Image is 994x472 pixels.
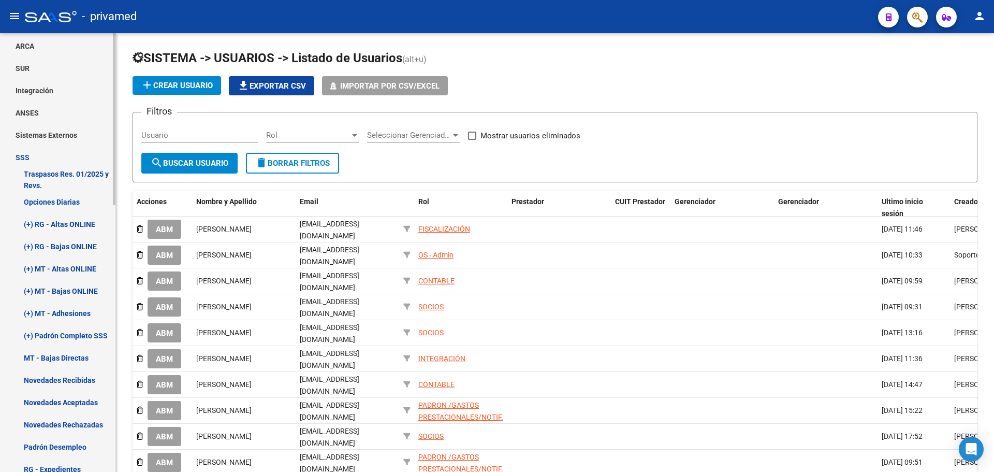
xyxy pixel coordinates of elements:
div: CONTABLE [418,275,455,287]
mat-icon: menu [8,10,21,22]
span: [DATE] 10:33 [882,251,923,259]
span: Exportar CSV [237,81,306,91]
button: ABM [148,349,181,368]
span: ABM [156,303,173,312]
span: ABM [156,406,173,416]
span: [PERSON_NAME] [196,380,252,389]
datatable-header-cell: CUIT Prestador [611,191,670,225]
div: INTEGRACIÓN [418,353,465,365]
span: ABM [156,354,173,364]
span: ABM [156,277,173,286]
span: [EMAIL_ADDRESS][DOMAIN_NAME] [300,323,359,344]
span: [PERSON_NAME] [196,251,252,259]
span: CUIT Prestador [615,197,665,206]
span: [EMAIL_ADDRESS][DOMAIN_NAME] [300,246,359,266]
datatable-header-cell: Prestador [507,191,611,225]
button: ABM [148,453,181,472]
span: [EMAIL_ADDRESS][DOMAIN_NAME] [300,297,359,318]
button: Crear Usuario [133,76,221,95]
div: PADRON /GASTOS PRESTACIONALES/NOTIF. INTERNACION [418,399,503,435]
span: [PERSON_NAME] [196,432,252,440]
span: Mostrar usuarios eliminados [480,130,580,142]
div: Open Intercom Messenger [959,437,984,462]
span: [DATE] 13:16 [882,328,923,337]
span: [EMAIL_ADDRESS][DOMAIN_NAME] [300,271,359,292]
span: Ultimo inicio sesión [882,197,923,218]
span: [PERSON_NAME] [196,277,252,285]
span: Gerenciador [675,197,715,206]
span: ABM [156,380,173,390]
button: ABM [148,427,181,446]
span: [EMAIL_ADDRESS][DOMAIN_NAME] [300,375,359,395]
mat-icon: person [973,10,986,22]
mat-icon: file_download [237,79,250,92]
span: Borrar Filtros [255,159,330,168]
span: Creado por [954,197,990,206]
div: CONTABLE [418,379,455,391]
span: ABM [156,328,173,338]
span: [DATE] 14:47 [882,380,923,389]
div: SOCIOS [418,327,444,339]
span: [DATE] 15:22 [882,406,923,414]
span: [PERSON_NAME] [196,354,252,363]
button: ABM [148,401,181,420]
span: ABM [156,251,173,260]
button: ABM [148,220,181,239]
span: [PERSON_NAME] [196,225,252,233]
span: Seleccionar Gerenciador [367,131,451,140]
span: Importar por CSV/Excel [340,81,440,91]
datatable-header-cell: Rol [414,191,507,225]
span: - privamed [82,5,137,28]
span: ABM [156,458,173,467]
datatable-header-cell: Ultimo inicio sesión [878,191,950,225]
span: [PERSON_NAME] [196,328,252,337]
span: [DATE] 09:31 [882,303,923,311]
span: Buscar Usuario [151,159,228,168]
button: ABM [148,271,181,291]
div: SOCIOS [418,301,444,313]
span: [PERSON_NAME] [196,406,252,414]
span: [DATE] 11:36 [882,354,923,363]
div: SOCIOS [418,431,444,442]
span: Gerenciador [778,197,819,206]
div: FISCALIZACIÓN [418,223,470,235]
span: ABM [156,432,173,441]
span: Rol [266,131,350,140]
mat-icon: delete [255,156,268,169]
span: SISTEMA -> USUARIOS -> Listado de Usuarios [133,51,402,65]
mat-icon: search [151,156,163,169]
span: [DATE] 09:51 [882,458,923,466]
span: [EMAIL_ADDRESS][DOMAIN_NAME] [300,427,359,447]
span: Rol [418,197,429,206]
span: [PERSON_NAME] [196,458,252,466]
span: Nombre y Apellido [196,197,257,206]
span: Acciones [137,197,167,206]
button: ABM [148,246,181,265]
span: [PERSON_NAME] [196,303,252,311]
button: Exportar CSV [229,76,314,95]
span: [DATE] 09:59 [882,277,923,285]
span: (alt+u) [402,54,427,64]
div: OS - Admin [418,249,454,261]
button: Borrar Filtros [246,153,339,174]
span: [EMAIL_ADDRESS][DOMAIN_NAME] [300,349,359,369]
span: [EMAIL_ADDRESS][DOMAIN_NAME] [300,220,359,240]
button: ABM [148,375,181,394]
datatable-header-cell: Email [296,191,399,225]
datatable-header-cell: Gerenciador [774,191,878,225]
button: Buscar Usuario [141,153,238,174]
span: [DATE] 17:52 [882,432,923,440]
button: ABM [148,323,181,342]
span: [DATE] 11:46 [882,225,923,233]
button: ABM [148,297,181,317]
span: Email [300,197,318,206]
span: [EMAIL_ADDRESS][DOMAIN_NAME] [300,401,359,421]
datatable-header-cell: Acciones [133,191,192,225]
span: ABM [156,225,173,234]
datatable-header-cell: Gerenciador [670,191,774,225]
datatable-header-cell: Nombre y Apellido [192,191,296,225]
span: Crear Usuario [141,81,213,90]
span: Prestador [511,197,544,206]
button: Importar por CSV/Excel [322,76,448,95]
h3: Filtros [141,104,177,119]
